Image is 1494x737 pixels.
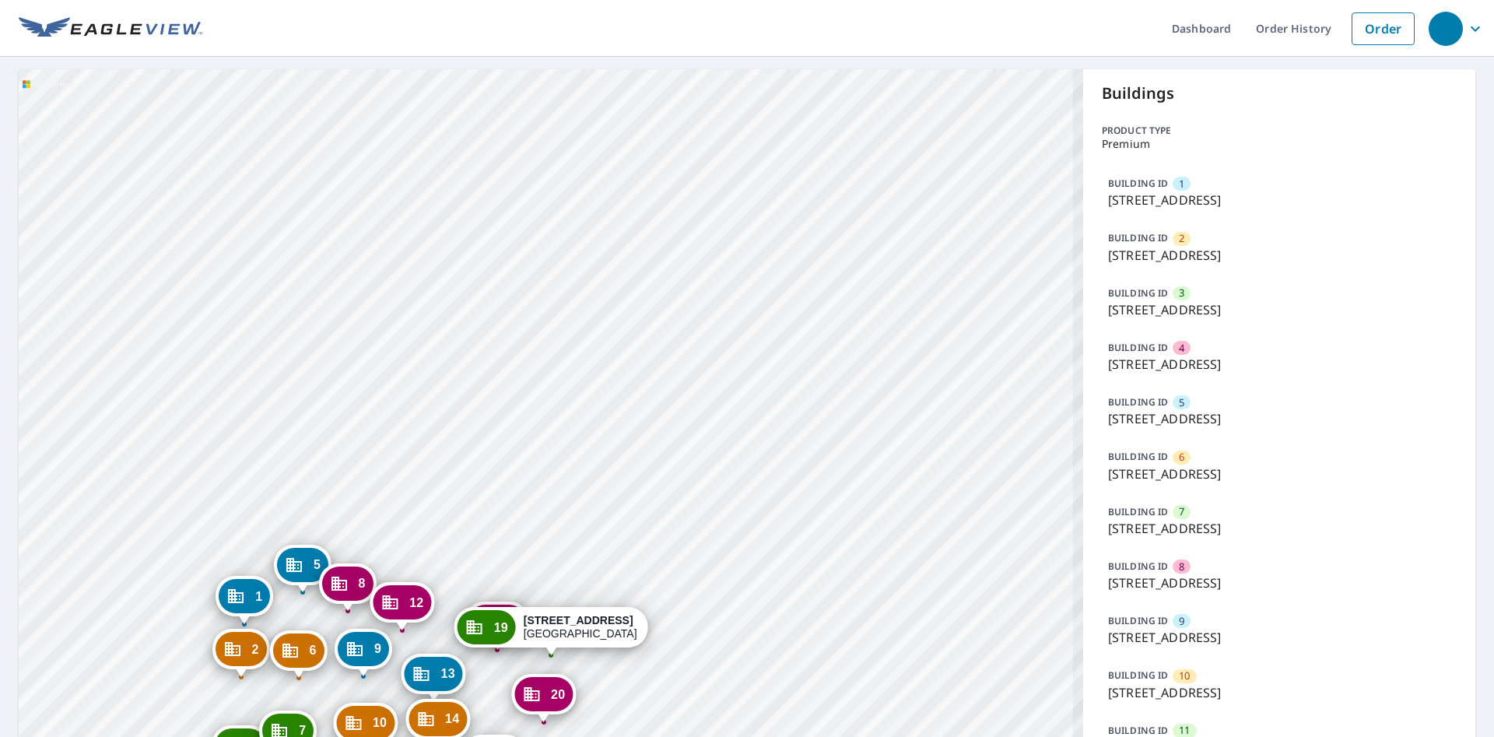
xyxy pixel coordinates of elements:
[1108,519,1450,538] p: [STREET_ADDRESS]
[402,654,466,702] div: Dropped pin, building 13, Commercial property, 5625 Forest Haven Cir Tampa, FL 33615
[1108,560,1168,573] p: BUILDING ID
[1179,450,1184,465] span: 6
[1108,614,1168,627] p: BUILDING ID
[1179,504,1184,519] span: 7
[1179,286,1184,300] span: 3
[1102,82,1457,105] p: Buildings
[373,717,387,728] span: 10
[445,713,459,725] span: 14
[1108,505,1168,518] p: BUILDING ID
[1179,341,1184,356] span: 4
[1108,409,1450,428] p: [STREET_ADDRESS]
[1108,231,1168,244] p: BUILDING ID
[465,602,530,650] div: Dropped pin, building 16, Commercial property, 5633 Forest Haven Cir Tampa, FL 33615
[359,577,366,589] span: 8
[1108,341,1168,354] p: BUILDING ID
[370,582,434,630] div: Dropped pin, building 12, Commercial property, 5619 Forest Haven Cir Tampa, FL 33615
[511,674,576,722] div: Dropped pin, building 20, Commercial property, 5602 Wood Forest Dr Tampa, FL 33615
[270,630,328,679] div: Dropped pin, building 6, Commercial property, 8305 Oak Forest Ct Tampa, FL 33615
[1179,231,1184,246] span: 2
[524,614,637,640] div: [GEOGRAPHIC_DATA]
[1179,614,1184,629] span: 9
[1179,560,1184,574] span: 8
[1108,574,1450,592] p: [STREET_ADDRESS]
[1108,465,1450,483] p: [STREET_ADDRESS]
[1108,683,1450,702] p: [STREET_ADDRESS]
[1102,124,1457,138] p: Product type
[1108,300,1450,319] p: [STREET_ADDRESS]
[252,644,259,655] span: 2
[299,725,306,736] span: 7
[1108,246,1450,265] p: [STREET_ADDRESS]
[1108,355,1450,374] p: [STREET_ADDRESS]
[314,559,321,570] span: 5
[274,545,331,593] div: Dropped pin, building 5, Commercial property, 5613 Forest Haven Cir Tampa, FL 33615
[1108,669,1168,682] p: BUILDING ID
[524,614,633,626] strong: [STREET_ADDRESS]
[255,591,262,602] span: 1
[1179,395,1184,410] span: 5
[1108,395,1168,409] p: BUILDING ID
[1108,286,1168,300] p: BUILDING ID
[454,607,648,655] div: Dropped pin, building 19, Commercial property, 5635 Forest Haven Cir Tampa, FL 33615
[310,644,317,656] span: 6
[1108,450,1168,463] p: BUILDING ID
[212,629,270,677] div: Dropped pin, building 2, Commercial property, 5601 Forest Haven Cir Tampa, FL 33615
[335,629,392,677] div: Dropped pin, building 9, Commercial property, 8301 Oak Forest Ct Tampa, FL 33615
[1108,724,1168,737] p: BUILDING ID
[441,668,455,679] span: 13
[1108,191,1450,209] p: [STREET_ADDRESS]
[374,643,381,655] span: 9
[1179,669,1190,683] span: 10
[216,576,273,624] div: Dropped pin, building 1, Commercial property, 5605 Forest Haven Cir Tampa, FL 33615
[1102,138,1457,150] p: Premium
[1108,628,1450,647] p: [STREET_ADDRESS]
[551,689,565,700] span: 20
[1179,177,1184,191] span: 1
[494,622,508,633] span: 19
[1352,12,1415,45] a: Order
[319,563,377,612] div: Dropped pin, building 8, Commercial property, 5617 Forest Haven Cir Tampa, FL 33615
[1108,177,1168,190] p: BUILDING ID
[19,17,202,40] img: EV Logo
[409,597,423,609] span: 12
